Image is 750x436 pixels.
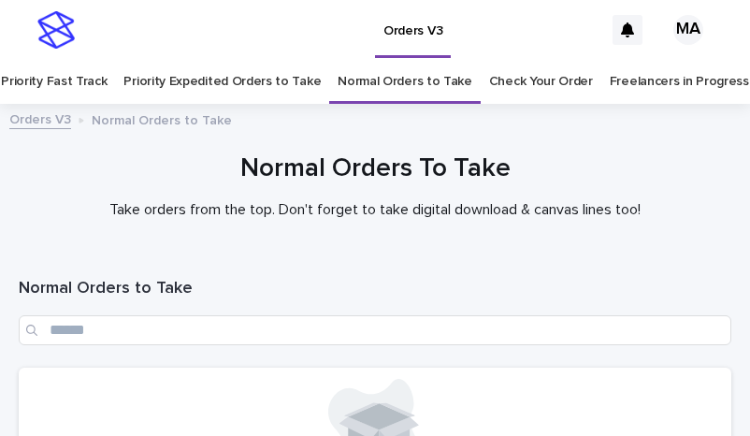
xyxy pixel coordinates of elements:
[19,278,731,300] h1: Normal Orders to Take
[1,60,107,104] a: Priority Fast Track
[19,201,731,219] p: Take orders from the top. Don't forget to take digital download & canvas lines too!
[123,60,321,104] a: Priority Expedited Orders to Take
[9,108,71,129] a: Orders V3
[489,60,593,104] a: Check Your Order
[19,152,731,186] h1: Normal Orders To Take
[338,60,472,104] a: Normal Orders to Take
[610,60,749,104] a: Freelancers in Progress
[19,315,731,345] input: Search
[92,109,232,129] p: Normal Orders to Take
[673,15,703,45] div: MA
[37,11,75,49] img: stacker-logo-s-only.png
